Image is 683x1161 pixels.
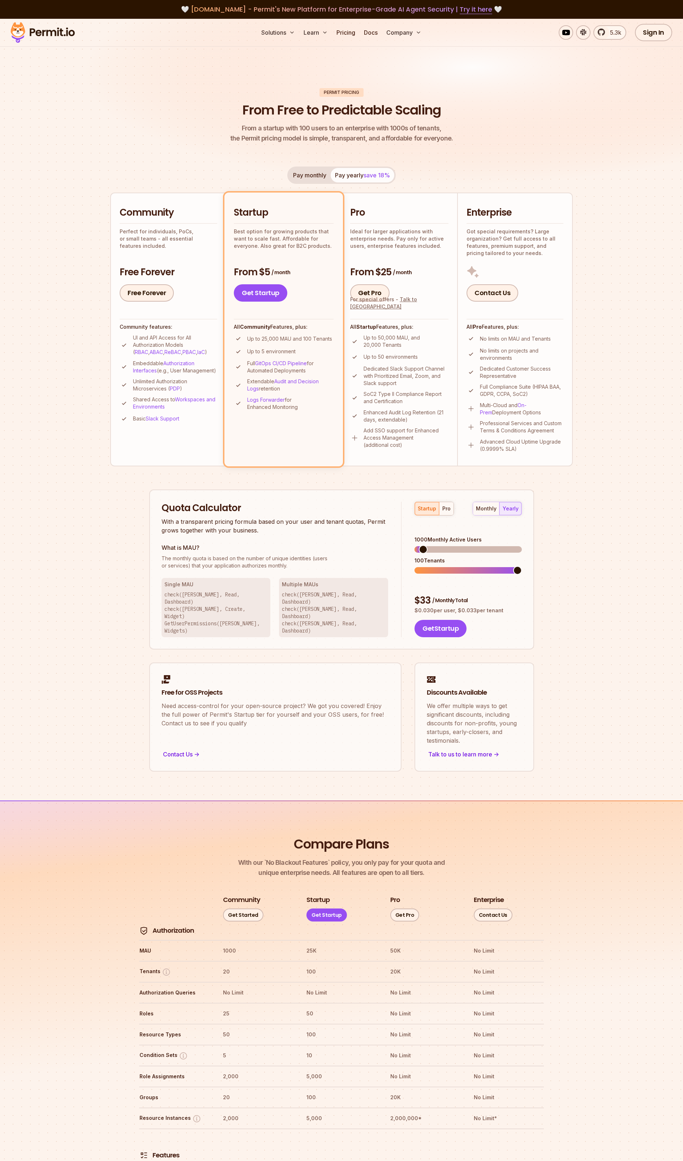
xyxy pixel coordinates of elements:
[139,1008,210,1019] th: Roles
[480,347,563,362] p: No limits on projects and environments
[247,378,319,392] a: Audit and Decision Logs
[350,228,448,250] p: Ideal for larger applications with enterprise needs. Pay only for active users, enterprise featur...
[414,594,521,607] div: $ 33
[162,688,389,697] h2: Free for OSS Projects
[473,987,544,998] th: No Limit
[390,1113,460,1124] th: 2,000,000*
[223,1050,293,1061] th: 5
[120,266,217,279] h3: Free Forever
[240,324,270,330] strong: Community
[473,324,482,330] strong: Pro
[480,402,527,415] a: On-Prem
[306,1029,377,1040] th: 100
[223,1008,293,1019] th: 25
[393,269,412,276] span: / month
[139,987,210,998] th: Authorization Queries
[223,908,263,922] a: Get Started
[473,966,544,977] th: No Limit
[306,895,330,905] h3: Startup
[473,1071,544,1082] th: No Limit
[17,4,666,14] div: 🤍 🤍
[361,25,381,40] a: Docs
[364,365,448,387] p: Dedicated Slack Support Channel with Prioritized Email, Zoom, and Slack support
[350,284,390,302] a: Get Pro
[364,353,418,361] p: Up to 50 environments
[242,101,441,119] h1: From Free to Predictable Scaling
[383,25,424,40] button: Company
[120,323,217,331] h4: Community features:
[480,438,563,453] p: Advanced Cloud Uptime Upgrade (0.9999% SLA)
[120,228,217,250] p: Perfect for individuals, PoCs, or small teams - all essential features included.
[282,591,385,634] p: check([PERSON_NAME], Read, Dashboard) check([PERSON_NAME], Read, Dashboard) check([PERSON_NAME], ...
[306,908,347,922] a: Get Startup
[133,378,217,392] p: Unlimited Authorization Microservices ( )
[480,365,563,380] p: Dedicated Customer Success Representative
[364,390,448,405] p: SoC2 Type II Compliance Report and Certification
[474,895,504,905] h3: Enterprise
[473,1113,544,1124] th: No Limit*
[230,123,453,133] span: From a startup with 100 users to an enterprise with 1000s of tenants,
[306,1071,377,1082] th: 5,000
[282,581,385,588] h3: Multiple MAUs
[306,945,377,957] th: 25K
[223,1113,293,1124] th: 2,000
[306,987,377,998] th: No Limit
[133,415,179,422] p: Basic
[133,334,217,356] p: UI and API Access for All Authorization Models ( , , , , )
[223,966,293,977] th: 20
[170,385,180,392] a: PDP
[593,25,626,40] a: 5.3k
[306,1008,377,1019] th: 50
[414,607,521,614] p: $ 0.030 per user, $ 0.033 per tenant
[162,555,388,562] span: The monthly quota is based on the number of unique identities (users
[473,1050,544,1061] th: No Limit
[350,206,448,219] h2: Pro
[306,1050,377,1061] th: 10
[414,662,534,772] a: Discounts AvailableWe offer multiple ways to get significant discounts, including discounts for n...
[139,945,210,957] th: MAU
[635,24,672,41] a: Sign In
[390,908,420,922] a: Get Pro
[238,858,445,878] p: unique enterprise needs. All features are open to all tiers.
[197,349,205,355] a: IaC
[473,1008,544,1019] th: No Limit
[162,555,388,569] p: or services) that your application authorizes monthly.
[390,895,400,905] h3: Pro
[390,966,460,977] th: 20K
[133,360,217,374] p: Embeddable (e.g., User Management)
[414,536,521,543] div: 1000 Monthly Active Users
[139,1029,210,1040] th: Resource Types
[146,415,179,422] a: Slack Support
[390,1008,460,1019] th: No Limit
[271,269,290,276] span: / month
[476,505,497,512] div: monthly
[390,1092,460,1103] th: 20K
[432,597,468,604] span: / Monthly Total
[139,927,148,935] img: Authorization
[364,334,448,349] p: Up to 50,000 MAU, and 20,000 Tenants
[162,502,388,515] h2: Quota Calculator
[319,88,364,97] div: Permit Pricing
[139,1114,201,1123] button: Resource Instances
[294,835,389,853] h2: Compare Plans
[247,396,334,411] p: for Enhanced Monitoring
[473,1092,544,1103] th: No Limit
[133,396,217,410] p: Shared Access to
[467,284,518,302] a: Contact Us
[427,688,522,697] h2: Discounts Available
[460,5,492,14] a: Try it here
[390,1029,460,1040] th: No Limit
[150,349,163,355] a: ABAC
[390,987,460,998] th: No Limit
[390,945,460,957] th: 50K
[350,323,448,331] h4: All Features, plus:
[139,1151,148,1160] img: Features
[133,360,194,374] a: Authorization Interfaces
[234,228,334,250] p: Best option for growing products that want to scale fast. Affordable for everyone. Also great for...
[234,323,334,331] h4: All Features, plus:
[164,349,181,355] a: ReBAC
[414,620,467,637] button: GetStartup
[494,750,499,759] span: ->
[390,1050,460,1061] th: No Limit
[427,702,522,745] p: We offer multiple ways to get significant discounts, including discounts for non-profits, young s...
